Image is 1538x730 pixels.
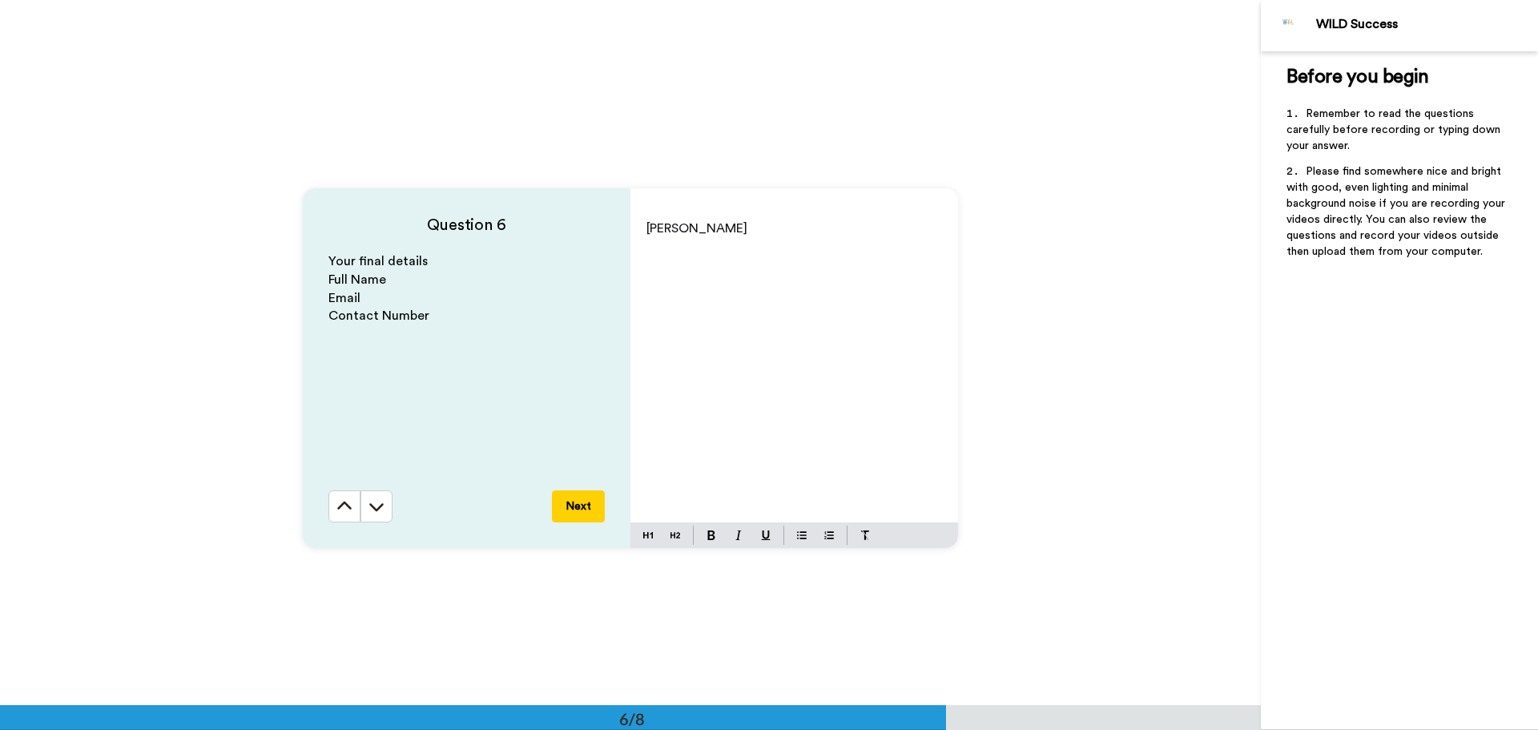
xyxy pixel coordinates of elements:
button: Next [552,490,605,522]
img: heading-one-block.svg [643,529,653,542]
img: heading-two-block.svg [670,529,680,542]
img: clear-format.svg [860,530,870,540]
img: numbered-block.svg [824,529,834,542]
span: Full Name [328,273,386,286]
img: underline-mark.svg [761,530,771,540]
img: bold-mark.svg [707,530,715,540]
span: Please find somewhere nice and bright with good, even lighting and minimal background noise if yo... [1286,166,1508,257]
div: 6/8 [594,708,670,730]
img: Profile Image [1270,6,1308,45]
h4: Question 6 [328,214,605,236]
span: [PERSON_NAME] [646,222,747,235]
span: Before you begin [1286,67,1428,87]
div: WILD Success [1316,17,1537,32]
img: bulleted-block.svg [797,529,807,542]
span: Email [328,292,360,305]
span: Your final details [328,255,428,268]
span: Remember to read the questions carefully before recording or typing down your answer. [1286,108,1504,151]
span: Contact Number [328,309,429,322]
img: italic-mark.svg [735,530,742,540]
